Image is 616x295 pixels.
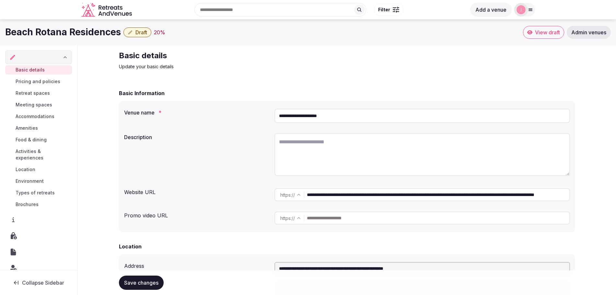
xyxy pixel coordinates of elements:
[119,89,165,97] h2: Basic Information
[5,177,72,186] a: Environment
[571,29,606,36] span: Admin venues
[119,50,337,61] h2: Basic details
[5,124,72,133] a: Amenities
[124,259,269,270] div: Address
[119,63,337,70] p: Update your basic details
[378,6,390,13] span: Filter
[5,100,72,109] a: Meeting spaces
[567,26,611,39] a: Admin venues
[123,27,151,37] button: Draft
[135,29,147,36] span: Draft
[374,4,403,16] button: Filter
[470,6,512,13] a: Add a venue
[119,243,142,250] h2: Location
[5,89,72,98] a: Retreat spaces
[16,201,39,208] span: Brochures
[119,276,164,290] button: Save changes
[124,209,269,219] div: Promo video URL
[81,3,133,17] a: Visit the homepage
[5,188,72,197] a: Types of retreats
[22,279,64,286] span: Collapse Sidebar
[16,190,55,196] span: Types of retreats
[16,125,38,131] span: Amenities
[16,178,44,184] span: Environment
[154,28,165,36] button: 20%
[16,113,54,120] span: Accommodations
[16,148,69,161] span: Activities & experiences
[16,137,47,143] span: Food & dining
[5,147,72,162] a: Activities & experiences
[517,5,526,14] img: jen-7867
[124,186,269,196] div: Website URL
[470,3,512,17] button: Add a venue
[16,67,45,73] span: Basic details
[124,135,269,140] label: Description
[5,77,72,86] a: Pricing and policies
[124,110,269,115] label: Venue name
[523,26,564,39] a: View draft
[5,276,72,290] button: Collapse Sidebar
[535,29,560,36] span: View draft
[5,135,72,144] a: Food & dining
[5,165,72,174] a: Location
[16,78,60,85] span: Pricing and policies
[16,166,35,173] span: Location
[5,200,72,209] a: Brochures
[5,65,72,74] a: Basic details
[16,102,52,108] span: Meeting spaces
[81,3,133,17] svg: Retreats and Venues company logo
[5,112,72,121] a: Accommodations
[154,28,165,36] div: 20 %
[124,279,158,286] span: Save changes
[5,26,121,38] h1: Beach Rotana Residences
[16,90,50,96] span: Retreat spaces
